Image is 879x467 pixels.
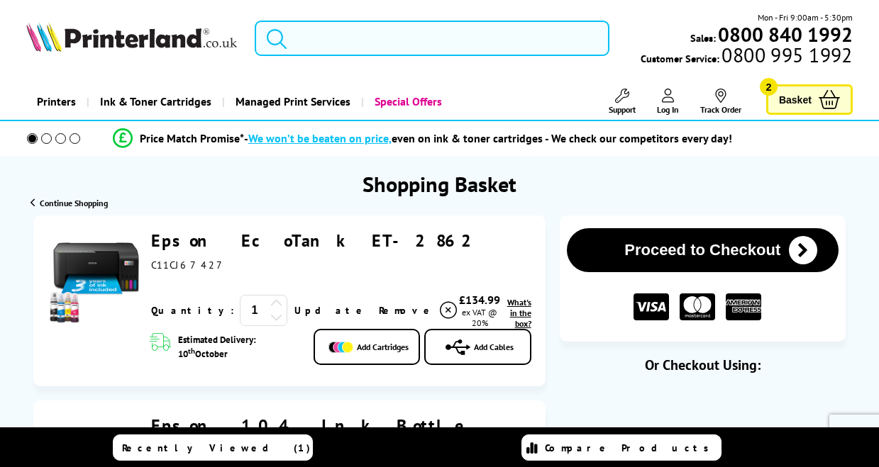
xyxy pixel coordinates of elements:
img: American Express [726,293,761,321]
a: Special Offers [361,84,453,120]
span: Continue Shopping [40,198,108,208]
img: MASTER CARD [680,293,715,321]
span: Add Cartridges [357,342,409,352]
div: £134.99 [459,293,500,307]
a: Printerland Logo [26,22,237,55]
span: Customer Service: [641,48,852,65]
iframe: PayPal [560,397,844,429]
span: Estimated Delivery: 10 October [178,334,299,360]
img: Printerland Logo [26,22,237,52]
span: Basket [779,90,812,109]
a: Epson EcoTank ET-2862 [151,230,482,252]
a: Continue Shopping [31,198,108,208]
b: 0800 840 1992 [718,21,853,47]
a: Ink & Toner Cartridges [87,84,222,120]
span: Log In [657,104,679,115]
span: Price Match Promise* [140,131,244,145]
a: lnk_inthebox [500,297,531,329]
a: Basket 2 [766,84,853,115]
div: Or Checkout Using: [560,356,846,374]
a: Printers [26,84,87,120]
span: ex VAT @ 20% [462,307,497,328]
a: Log In [657,89,679,115]
span: We won’t be beaten on price, [248,131,392,145]
span: 2 [760,78,778,96]
a: Recently Viewed (1) [113,434,313,461]
a: 0800 840 1992 [716,28,853,41]
span: Add Cables [474,342,514,352]
span: Quantity: [151,304,234,317]
img: Add Cartridges [328,342,353,353]
span: What's in the box? [507,297,531,329]
button: Proceed to Checkout [567,228,839,272]
img: Epson EcoTank ET-2862 [48,230,144,326]
span: Support [609,104,636,115]
a: Delete item from your basket [379,300,459,321]
sup: th [188,346,195,356]
span: Sales: [690,31,716,45]
a: Managed Print Services [222,84,361,120]
span: 0800 995 1992 [719,48,852,62]
span: C11CJ67427 [151,259,227,271]
a: Compare Products [521,434,722,461]
span: Ink & Toner Cartridges [100,84,211,120]
h1: Shopping Basket [363,170,516,198]
div: - even on ink & toner cartridges - We check our competitors every day! [244,131,732,145]
a: Update [294,304,367,317]
img: VISA [634,293,669,321]
a: Track Order [700,89,741,115]
span: Mon - Fri 9:00am - 5:30pm [758,11,853,24]
span: Recently Viewed (1) [122,441,311,454]
span: Compare Products [545,441,717,454]
span: Remove [379,304,435,317]
a: Support [609,89,636,115]
li: modal_Promise [7,126,837,151]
